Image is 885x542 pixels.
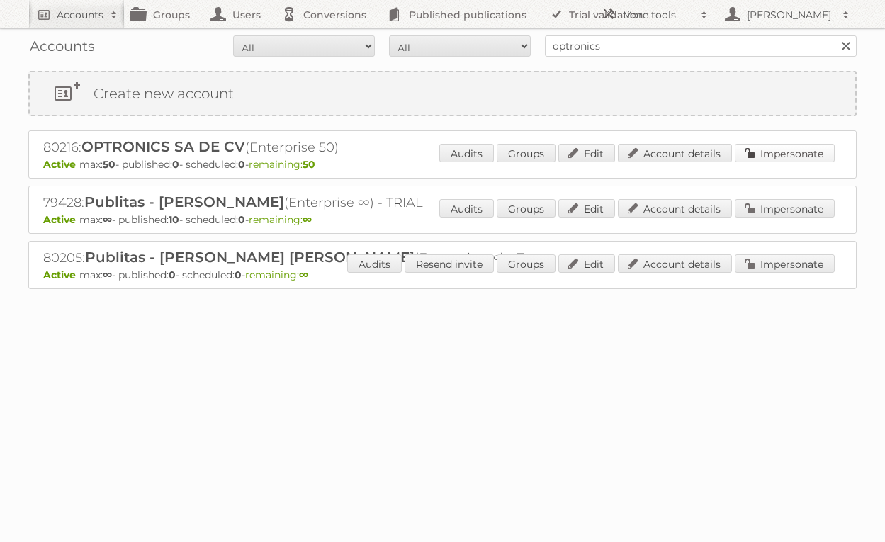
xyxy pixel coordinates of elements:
[43,193,539,212] h2: 79428: (Enterprise ∞) - TRIAL
[238,213,245,226] strong: 0
[558,199,615,218] a: Edit
[558,254,615,273] a: Edit
[497,144,556,162] a: Groups
[497,254,556,273] a: Groups
[84,193,284,210] span: Publitas - [PERSON_NAME]
[303,158,315,171] strong: 50
[618,199,732,218] a: Account details
[169,269,176,281] strong: 0
[85,249,415,266] span: Publitas - [PERSON_NAME] [PERSON_NAME]
[245,269,308,281] span: remaining:
[43,158,79,171] span: Active
[558,144,615,162] a: Edit
[623,8,694,22] h2: More tools
[249,158,315,171] span: remaining:
[43,213,79,226] span: Active
[172,158,179,171] strong: 0
[618,144,732,162] a: Account details
[43,138,539,157] h2: 80216: (Enterprise 50)
[235,269,242,281] strong: 0
[303,213,312,226] strong: ∞
[57,8,103,22] h2: Accounts
[347,254,402,273] a: Audits
[43,269,842,281] p: max: - published: - scheduled: -
[735,254,835,273] a: Impersonate
[43,249,539,267] h2: 80205: (Enterprise ∞) - TRIAL - Self Service
[299,269,308,281] strong: ∞
[43,213,842,226] p: max: - published: - scheduled: -
[238,158,245,171] strong: 0
[43,269,79,281] span: Active
[103,213,112,226] strong: ∞
[103,158,115,171] strong: 50
[743,8,835,22] h2: [PERSON_NAME]
[735,144,835,162] a: Impersonate
[439,144,494,162] a: Audits
[81,138,245,155] span: OPTRONICS SA DE CV
[618,254,732,273] a: Account details
[439,199,494,218] a: Audits
[169,213,179,226] strong: 10
[249,213,312,226] span: remaining:
[405,254,494,273] a: Resend invite
[103,269,112,281] strong: ∞
[497,199,556,218] a: Groups
[43,158,842,171] p: max: - published: - scheduled: -
[30,72,855,115] a: Create new account
[735,199,835,218] a: Impersonate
